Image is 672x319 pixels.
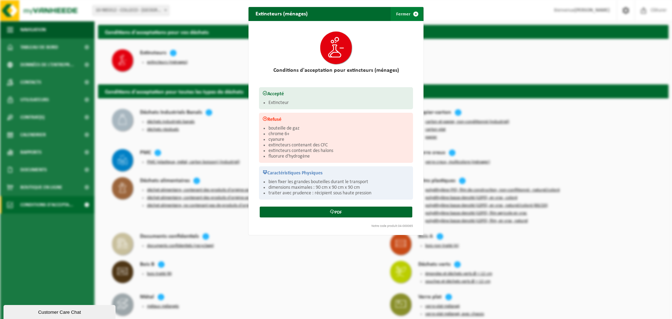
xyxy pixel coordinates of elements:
[268,100,409,106] li: Extincteur
[248,7,315,20] h2: Extincteurs (ménages)
[262,116,409,122] h3: Refusé
[268,143,409,148] li: extincteurs contenant des CFC
[268,131,409,137] li: chrome 6+
[268,190,409,196] li: traiter avec prudence : récipient sous haute pression
[262,170,409,176] h3: Caractéristiques Physiques
[262,91,409,97] h3: Accepté
[255,224,416,228] div: Notre code produit:04-000065
[268,154,409,159] li: fluorure d'hydrogène
[260,207,412,217] a: PDF
[268,126,409,131] li: bouteille de gaz
[268,179,409,185] li: bien fixer les grandes bouteilles durant le transport
[268,185,409,190] li: dimensions maximales : 90 cm x 90 cm x 90 cm
[391,7,423,21] button: Fermer
[268,137,409,143] li: cyanure
[259,68,413,73] h2: Conditions d'acceptation pour extincteurs (ménages)
[3,304,117,319] iframe: chat widget
[268,148,409,154] li: extincteurs contenant des halons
